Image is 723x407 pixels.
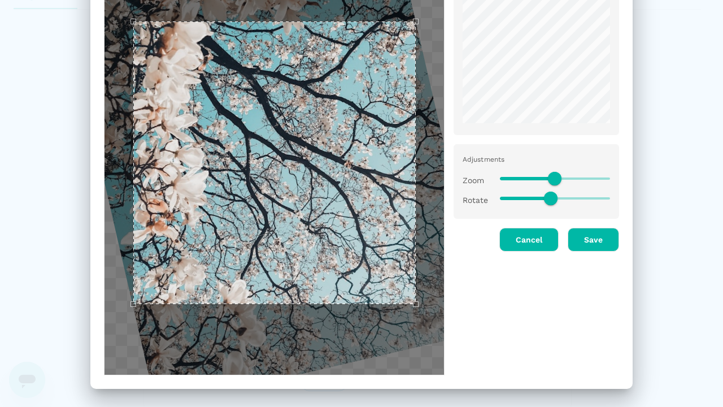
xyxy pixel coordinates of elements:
button: Save [568,228,619,252]
button: Cancel [499,228,559,252]
span: Adjustments [463,155,505,163]
p: Zoom [463,175,491,186]
p: Rotate [463,194,491,206]
div: Use the arrow keys to move the crop selection area [133,21,416,304]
